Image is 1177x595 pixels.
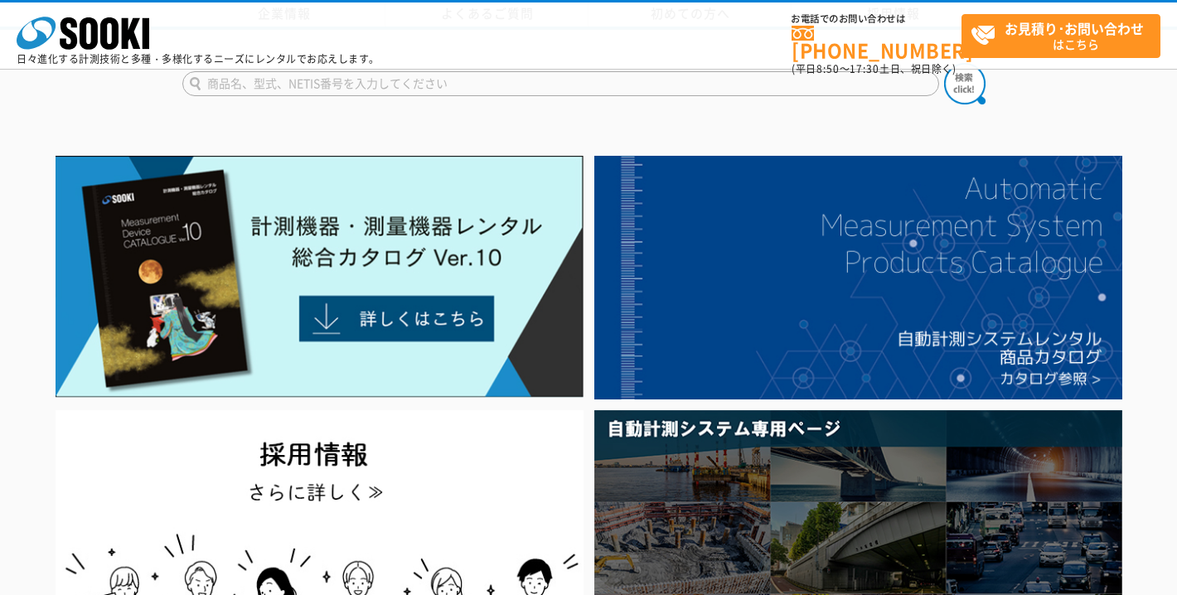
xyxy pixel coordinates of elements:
span: はこちら [971,15,1160,56]
img: Catalog Ver10 [56,156,584,398]
input: 商品名、型式、NETIS番号を入力してください [182,71,939,96]
img: 自動計測システムカタログ [594,156,1122,399]
span: (平日 ～ 土日、祝日除く) [792,61,956,76]
p: 日々進化する計測技術と多種・多様化するニーズにレンタルでお応えします。 [17,54,380,64]
span: お電話でのお問い合わせは [792,14,961,24]
span: 17:30 [850,61,879,76]
strong: お見積り･お問い合わせ [1005,18,1144,38]
a: [PHONE_NUMBER] [792,26,961,60]
a: お見積り･お問い合わせはこちら [961,14,1160,58]
img: btn_search.png [944,63,986,104]
span: 8:50 [816,61,840,76]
